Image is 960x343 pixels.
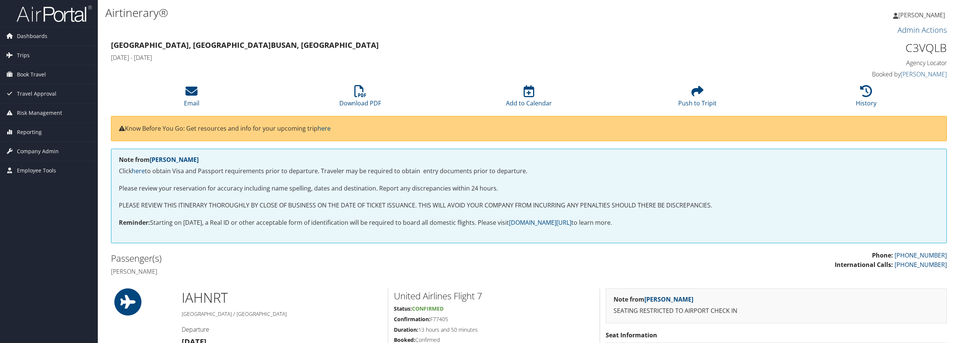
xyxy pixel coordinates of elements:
strong: Duration: [394,326,418,333]
a: [PERSON_NAME] [893,4,952,26]
a: History [856,89,876,107]
strong: Seat Information [606,331,657,339]
h4: [DATE] - [DATE] [111,53,735,62]
a: [PHONE_NUMBER] [895,261,947,269]
strong: Note from [614,295,693,303]
span: Trips [17,46,30,65]
a: [PERSON_NAME] [901,70,947,78]
a: [PERSON_NAME] [644,295,693,303]
span: Dashboards [17,27,47,46]
a: Admin Actions [898,25,947,35]
img: airportal-logo.png [17,5,92,23]
strong: Confirmation: [394,316,430,323]
p: PLEASE REVIEW THIS ITINERARY THOROUGHLY BY CLOSE OF BUSINESS ON THE DATE OF TICKET ISSUANCE. THIS... [119,201,939,210]
strong: Status: [394,305,412,312]
h2: Passenger(s) [111,252,523,265]
strong: Phone: [872,251,893,259]
a: [PERSON_NAME] [150,155,199,164]
p: Click to obtain Visa and Passport requirements prior to departure. Traveler may be required to ob... [119,166,939,176]
a: here [317,124,331,133]
strong: International Calls: [835,261,893,269]
h5: F77405 [394,316,594,323]
strong: Note from [119,155,199,164]
h5: 13 hours and 50 minutes [394,326,594,334]
h2: United Airlines Flight 7 [394,290,594,302]
a: [PHONE_NUMBER] [895,251,947,259]
p: SEATING RESTRICTED TO AIRPORT CHECK IN [614,306,939,316]
h4: Departure [182,325,382,334]
a: Download PDF [339,89,381,107]
span: Book Travel [17,65,46,84]
span: Reporting [17,123,42,142]
h4: Booked by [746,70,947,78]
h5: [GEOGRAPHIC_DATA] / [GEOGRAPHIC_DATA] [182,310,382,318]
h4: [PERSON_NAME] [111,267,523,276]
strong: [GEOGRAPHIC_DATA], [GEOGRAPHIC_DATA] Busan, [GEOGRAPHIC_DATA] [111,40,379,50]
span: Employee Tools [17,161,56,180]
h1: C3VQLB [746,40,947,56]
a: [DOMAIN_NAME][URL] [509,218,571,227]
a: Push to Tripit [678,89,717,107]
p: Starting on [DATE], a Real ID or other acceptable form of identification will be required to boar... [119,218,939,228]
span: Company Admin [17,142,59,161]
span: Travel Approval [17,84,56,103]
p: Know Before You Go: Get resources and info for your upcoming trip [119,124,939,134]
span: Confirmed [412,305,444,312]
h4: Agency Locator [746,59,947,67]
h1: IAH NRT [182,288,382,307]
a: Add to Calendar [506,89,552,107]
h1: Airtinerary® [105,5,670,21]
span: [PERSON_NAME] [898,11,945,19]
a: here [132,167,145,175]
strong: Reminder: [119,218,150,227]
p: Please review your reservation for accuracy including name spelling, dates and destination. Repor... [119,184,939,194]
span: Risk Management [17,104,62,122]
a: Email [184,89,199,107]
